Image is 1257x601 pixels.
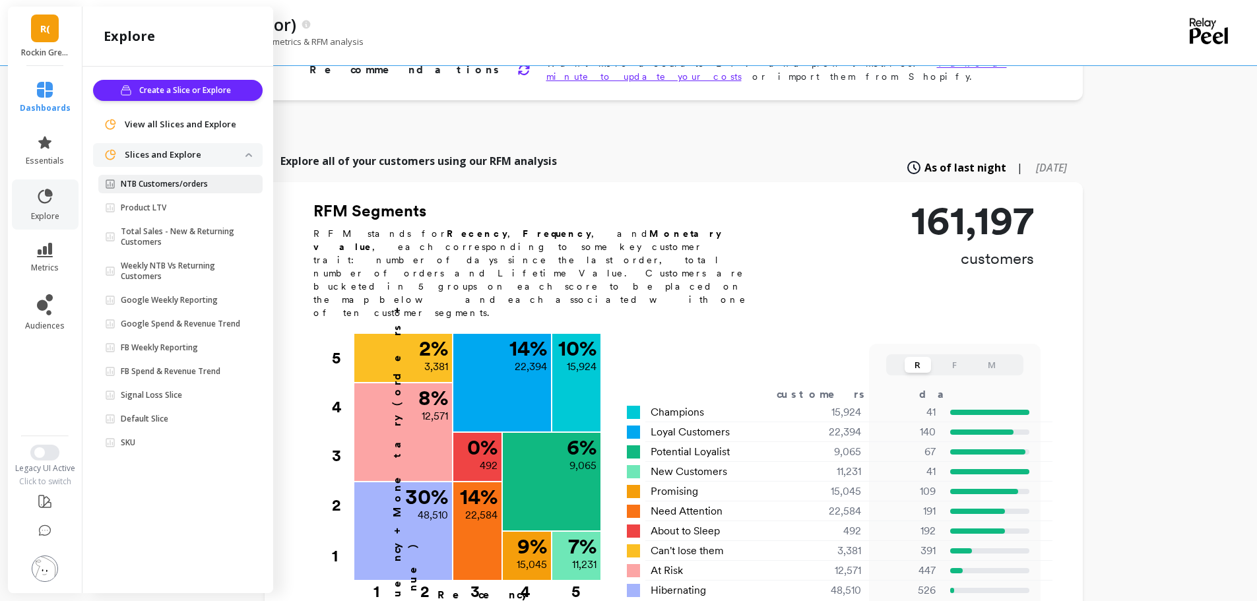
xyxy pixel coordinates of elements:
[31,211,59,222] span: explore
[465,507,498,523] p: 22,584
[651,464,727,480] span: New Customers
[419,338,448,359] p: 2 %
[121,414,168,424] p: Default Slice
[121,179,208,189] p: NTB Customers/orders
[332,531,353,581] div: 1
[783,503,877,519] div: 22,584
[280,153,557,169] p: Explore all of your customers using our RFM analysis
[405,486,448,507] p: 30 %
[878,543,936,559] p: 391
[878,563,936,579] p: 447
[651,424,730,440] span: Loyal Customers
[567,437,596,458] p: 6 %
[332,383,353,431] div: 4
[447,228,507,239] b: Recency
[32,555,58,582] img: profile picture
[480,458,498,474] p: 492
[104,27,155,46] h2: explore
[467,437,498,458] p: 0 %
[783,424,877,440] div: 22,394
[651,404,704,420] span: Champions
[121,342,198,353] p: FB Weekly Reporting
[558,338,596,359] p: 10 %
[349,581,404,594] div: 1
[121,319,240,329] p: Google Spend & Revenue Trend
[121,295,218,305] p: Google Weekly Reporting
[651,503,723,519] span: Need Attention
[878,444,936,460] p: 67
[418,507,448,523] p: 48,510
[878,583,936,598] p: 526
[878,404,936,420] p: 41
[878,503,936,519] p: 191
[905,357,931,373] button: R
[1017,160,1023,175] span: |
[783,583,877,598] div: 48,510
[500,581,551,594] div: 4
[121,226,245,247] p: Total Sales - New & Returning Customers
[460,486,498,507] p: 14 %
[878,424,936,440] p: 140
[878,464,936,480] p: 41
[21,47,69,58] p: Rockin Green (Essor)
[651,563,683,579] span: At Risk
[121,437,135,448] p: SKU
[121,390,182,400] p: Signal Loss Slice
[332,431,353,480] div: 3
[911,248,1034,269] p: customers
[1036,160,1067,175] span: [DATE]
[309,62,501,78] p: Recommendations
[567,359,596,375] p: 15,924
[332,481,353,530] div: 2
[20,103,71,113] span: dashboards
[546,57,1041,83] p: Want more accurate LTV and profit metrics? or import them from Shopify.
[125,118,236,131] span: View all Slices and Explore
[450,581,500,594] div: 3
[979,357,1005,373] button: M
[911,201,1034,240] p: 161,197
[332,334,353,383] div: 5
[878,484,936,499] p: 109
[121,366,220,377] p: FB Spend & Revenue Trend
[104,148,117,162] img: navigation item icon
[125,148,245,162] p: Slices and Explore
[7,463,84,474] div: Legacy UI Active
[7,476,84,487] div: Click to switch
[651,523,720,539] span: About to Sleep
[783,444,877,460] div: 9,065
[523,228,591,239] b: Frequency
[104,118,117,131] img: navigation item icon
[313,227,762,319] p: RFM stands for , , and , each corresponding to some key customer trait: number of days since the ...
[783,523,877,539] div: 492
[93,80,263,101] button: Create a Slice or Explore
[651,583,706,598] span: Hibernating
[777,387,884,402] div: customers
[783,543,877,559] div: 3,381
[569,458,596,474] p: 9,065
[783,484,877,499] div: 15,045
[651,484,698,499] span: Promising
[139,84,235,97] span: Create a Slice or Explore
[121,261,245,282] p: Weekly NTB Vs Returning Customers
[422,408,448,424] p: 12,571
[651,543,724,559] span: Can't lose them
[517,557,547,573] p: 15,045
[783,563,877,579] div: 12,571
[517,536,547,557] p: 9 %
[121,203,166,213] p: Product LTV
[924,160,1006,175] span: As of last night
[878,523,936,539] p: 192
[40,21,50,36] span: R(
[245,153,252,157] img: down caret icon
[651,444,730,460] span: Potential Loyalist
[418,387,448,408] p: 8 %
[313,201,762,222] h2: RFM Segments
[783,464,877,480] div: 11,231
[783,404,877,420] div: 15,924
[31,263,59,273] span: metrics
[26,156,64,166] span: essentials
[509,338,547,359] p: 14 %
[572,557,596,573] p: 11,231
[942,357,968,373] button: F
[568,536,596,557] p: 7 %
